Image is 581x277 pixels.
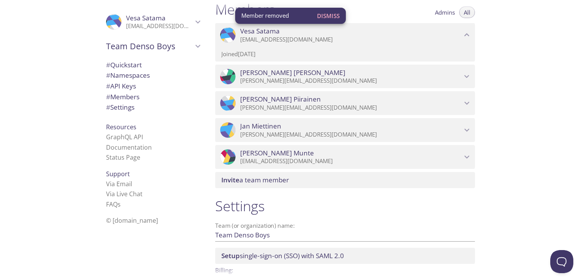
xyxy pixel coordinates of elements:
span: # [106,71,110,80]
div: Team Denso Boys [100,36,206,56]
div: API Keys [100,81,206,92]
span: © [DOMAIN_NAME] [106,216,158,225]
span: a team member [221,175,289,184]
span: Vesa Satama [240,27,280,35]
span: Settings [106,103,134,112]
p: [PERSON_NAME][EMAIL_ADDRESS][DOMAIN_NAME] [240,77,462,85]
span: Jan Miettinen [240,122,281,130]
p: Joined [DATE] [221,50,469,58]
span: API Keys [106,82,136,90]
p: [PERSON_NAME][EMAIL_ADDRESS][DOMAIN_NAME] [240,131,462,138]
div: Risto-Matti Piirainen [215,91,475,115]
div: Vesa Satama [100,9,206,35]
div: Vesa Satama [215,23,475,47]
a: Documentation [106,143,152,152]
div: Jan Miettinen [215,118,475,142]
p: [EMAIL_ADDRESS][DOMAIN_NAME] [126,22,193,30]
label: Team (or organization) name: [215,223,295,229]
button: All [459,7,475,18]
span: Resources [106,123,136,131]
span: Team Denso Boys [106,41,193,52]
span: [PERSON_NAME] Piirainen [240,95,321,103]
a: Status Page [106,153,140,162]
div: Team Settings [100,102,206,113]
button: Dismiss [314,8,343,23]
span: Support [106,170,130,178]
p: [EMAIL_ADDRESS][DOMAIN_NAME] [240,157,462,165]
div: Invite a team member [215,172,475,188]
div: Namespaces [100,70,206,81]
div: Quickstart [100,60,206,70]
span: Namespaces [106,71,150,80]
a: Via Email [106,180,132,188]
span: Members [106,92,139,101]
p: [PERSON_NAME][EMAIL_ADDRESS][DOMAIN_NAME] [240,104,462,112]
div: Setup SSO [215,248,475,264]
h1: Settings [215,197,475,215]
span: # [106,60,110,69]
span: Quickstart [106,60,142,69]
a: Via Live Chat [106,190,143,198]
span: Member removed [241,12,289,20]
button: Admins [430,7,460,18]
div: Chris Munte [215,145,475,169]
div: Members [100,92,206,102]
span: # [106,103,110,112]
p: [EMAIL_ADDRESS][DOMAIN_NAME] [240,36,462,43]
div: Pekka Lindeman [215,65,475,88]
span: s [118,200,121,209]
p: Billing: [215,264,475,275]
span: Vesa Satama [126,13,166,22]
span: Dismiss [317,11,340,21]
iframe: Help Scout Beacon - Open [550,250,573,273]
h1: Members [215,1,275,18]
span: single-sign-on (SSO) with SAML 2.0 [221,251,344,260]
span: # [106,92,110,101]
span: Invite [221,175,239,184]
span: # [106,82,110,90]
a: FAQ [106,200,121,209]
span: [PERSON_NAME] Munte [240,149,314,157]
span: Setup [221,251,240,260]
span: [PERSON_NAME] [PERSON_NAME] [240,68,345,77]
a: GraphQL API [106,133,143,141]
